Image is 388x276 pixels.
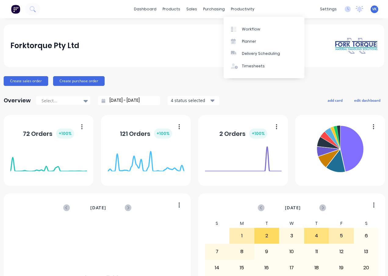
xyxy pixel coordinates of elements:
[279,260,304,275] div: 17
[90,204,106,211] span: [DATE]
[120,129,172,139] div: 121 Orders
[11,5,20,14] img: Factory
[279,228,304,243] div: 3
[228,5,257,14] div: productivity
[230,260,254,275] div: 15
[229,219,254,228] div: M
[249,129,267,139] div: + 100 %
[354,260,379,275] div: 20
[224,48,304,60] a: Delivery Scheduling
[10,40,79,52] div: Forktorque Pty Ltd
[167,96,219,105] button: 4 status selected
[224,35,304,48] a: Planner
[255,228,279,243] div: 2
[255,244,279,259] div: 9
[205,219,230,228] div: S
[304,228,329,243] div: 4
[324,96,347,104] button: add card
[329,260,354,275] div: 19
[242,39,256,44] div: Planner
[279,244,304,259] div: 10
[329,228,354,243] div: 5
[304,244,329,259] div: 11
[224,60,304,72] a: Timesheets
[242,51,280,56] div: Delivery Scheduling
[350,96,384,104] button: edit dashboard
[131,5,160,14] a: dashboard
[171,97,209,104] div: 4 status selected
[317,5,340,14] div: settings
[53,76,105,86] button: Create purchase order
[242,63,265,69] div: Timesheets
[4,94,31,107] div: Overview
[304,219,329,228] div: T
[160,5,183,14] div: products
[329,244,354,259] div: 12
[279,219,304,228] div: W
[254,219,279,228] div: T
[205,260,229,275] div: 14
[335,37,378,54] img: Forktorque Pty Ltd
[230,244,254,259] div: 8
[372,6,377,12] span: VK
[154,129,172,139] div: + 100 %
[354,219,379,228] div: S
[285,204,301,211] span: [DATE]
[200,5,228,14] div: purchasing
[304,260,329,275] div: 18
[329,219,354,228] div: F
[255,260,279,275] div: 16
[205,244,229,259] div: 7
[23,129,74,139] div: 72 Orders
[354,228,379,243] div: 6
[354,244,379,259] div: 13
[242,27,260,32] div: Workflow
[183,5,200,14] div: sales
[230,228,254,243] div: 1
[56,129,74,139] div: + 100 %
[224,23,304,35] a: Workflow
[4,76,48,86] button: Create sales order
[219,129,267,139] div: 2 Orders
